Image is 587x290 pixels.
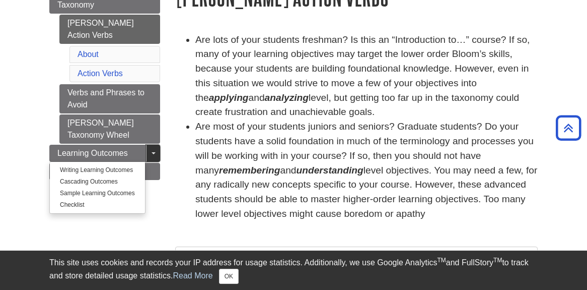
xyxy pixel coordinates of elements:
[219,165,280,176] em: remembering
[265,92,309,103] strong: analyzing
[78,69,123,78] a: Action Verbs
[50,176,145,188] a: Cascading Outcomes
[57,149,128,157] span: Learning Outcomes
[59,114,160,144] a: [PERSON_NAME] Taxonomy Wheel
[219,269,239,284] button: Close
[78,50,99,59] a: About
[49,145,160,162] a: Learning Outcomes
[50,188,145,199] a: Sample Learning Outcomes
[552,121,584,135] a: Back to Top
[59,15,160,44] a: [PERSON_NAME] Action Verbs
[59,84,160,113] a: Verbs and Phrases to Avoid
[176,247,537,274] h2: Action Verbs
[437,257,446,264] sup: TM
[50,164,145,176] a: Writing Learning Outcomes
[195,33,538,120] li: Are lots of your students freshman? Is this an “Introduction to…” course? If so, many of your lea...
[297,165,363,176] em: understanding
[195,120,538,221] li: Are most of your students juniors and seniors? Graduate students? Do your students have a solid f...
[50,199,145,211] a: Checklist
[493,257,502,264] sup: TM
[209,92,249,103] strong: applying
[173,271,212,280] a: Read More
[49,257,538,284] div: This site uses cookies and records your IP address for usage statistics. Additionally, we use Goo...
